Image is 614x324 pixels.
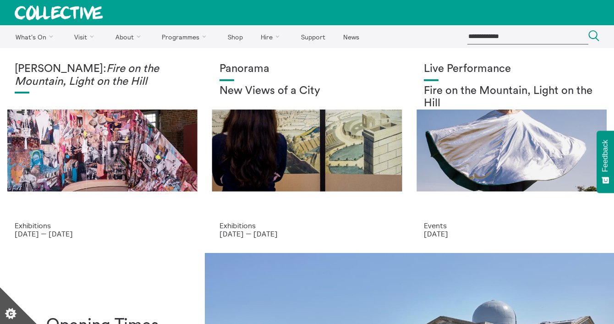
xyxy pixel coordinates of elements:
a: Support [293,25,333,48]
h2: Fire on the Mountain, Light on the Hill [424,85,599,110]
h1: Panorama [219,63,395,76]
em: Fire on the Mountain, Light on the Hill [15,63,159,87]
h1: [PERSON_NAME]: [15,63,190,88]
a: Photo: Eoin Carey Live Performance Fire on the Mountain, Light on the Hill Events [DATE] [409,48,614,253]
a: About [107,25,152,48]
a: News [335,25,367,48]
a: What's On [7,25,65,48]
h2: New Views of a City [219,85,395,98]
button: Feedback - Show survey [597,131,614,193]
span: Feedback [601,140,609,172]
p: [DATE] — [DATE] [219,230,395,238]
p: Events [424,221,599,230]
p: [DATE] — [DATE] [15,230,190,238]
a: Hire [253,25,291,48]
a: Programmes [154,25,218,48]
h1: Live Performance [424,63,599,76]
a: Shop [219,25,251,48]
a: Collective Panorama June 2025 small file 8 Panorama New Views of a City Exhibitions [DATE] — [DATE] [205,48,410,253]
p: Exhibitions [219,221,395,230]
p: Exhibitions [15,221,190,230]
p: [DATE] [424,230,599,238]
a: Visit [66,25,106,48]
